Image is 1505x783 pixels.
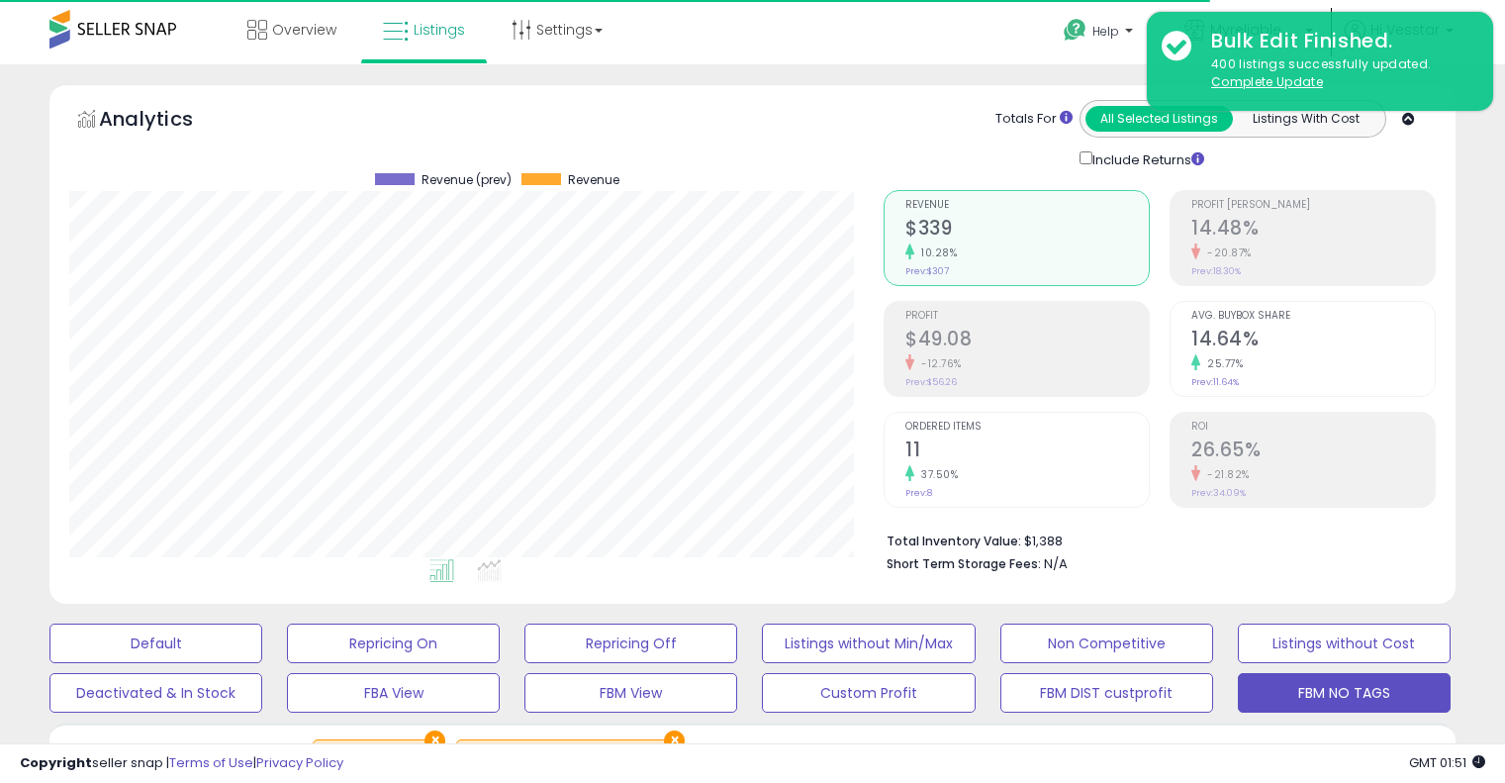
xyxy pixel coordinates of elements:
[1200,245,1252,260] small: -20.87%
[905,487,932,499] small: Prev: 8
[1048,3,1153,64] a: Help
[914,356,962,371] small: -12.76%
[422,173,512,187] span: Revenue (prev)
[287,673,500,713] button: FBA View
[1238,624,1451,663] button: Listings without Cost
[905,265,949,277] small: Prev: $307
[887,533,1021,549] b: Total Inventory Value:
[1191,265,1241,277] small: Prev: 18.30%
[905,311,1149,322] span: Profit
[1092,23,1119,40] span: Help
[1211,73,1323,90] u: Complete Update
[272,20,336,40] span: Overview
[914,467,958,482] small: 37.50%
[1191,200,1435,211] span: Profit [PERSON_NAME]
[287,624,500,663] button: Repricing On
[1200,467,1250,482] small: -21.82%
[256,753,343,772] a: Privacy Policy
[49,673,262,713] button: Deactivated & In Stock
[905,439,1149,465] h2: 11
[524,624,737,663] button: Repricing Off
[49,624,262,663] button: Default
[905,328,1149,354] h2: $49.08
[914,245,957,260] small: 10.28%
[1044,554,1068,573] span: N/A
[762,624,975,663] button: Listings without Min/Max
[1191,328,1435,354] h2: 14.64%
[1191,439,1435,465] h2: 26.65%
[887,555,1041,572] b: Short Term Storage Fees:
[1063,18,1087,43] i: Get Help
[1409,753,1485,772] span: 2025-08-10 01:51 GMT
[99,105,232,138] h5: Analytics
[414,20,465,40] span: Listings
[887,528,1421,551] li: $1,388
[1191,487,1246,499] small: Prev: 34.09%
[169,753,253,772] a: Terms of Use
[1191,376,1239,388] small: Prev: 11.64%
[568,173,619,187] span: Revenue
[524,673,737,713] button: FBM View
[905,376,957,388] small: Prev: $56.26
[1196,55,1478,92] div: 400 listings successfully updated.
[905,217,1149,244] h2: $339
[1191,422,1435,433] span: ROI
[762,673,975,713] button: Custom Profit
[1232,106,1379,132] button: Listings With Cost
[1191,217,1435,244] h2: 14.48%
[1238,673,1451,713] button: FBM NO TAGS
[1191,311,1435,322] span: Avg. Buybox Share
[995,110,1073,129] div: Totals For
[20,753,92,772] strong: Copyright
[1200,356,1243,371] small: 25.77%
[20,754,343,773] div: seller snap | |
[1065,147,1228,170] div: Include Returns
[1085,106,1233,132] button: All Selected Listings
[905,422,1149,433] span: Ordered Items
[1000,624,1213,663] button: Non Competitive
[1196,27,1478,55] div: Bulk Edit Finished.
[905,200,1149,211] span: Revenue
[1000,673,1213,713] button: FBM DIST custprofit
